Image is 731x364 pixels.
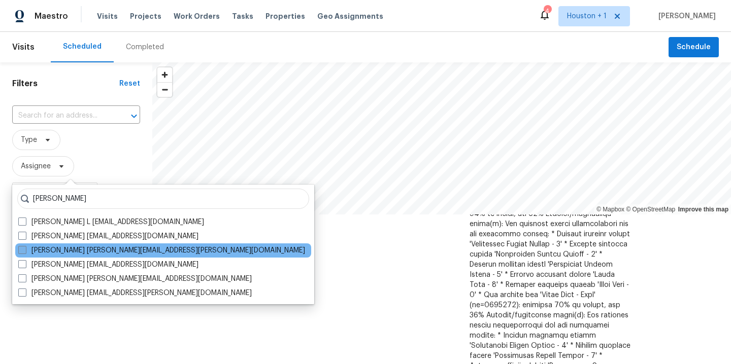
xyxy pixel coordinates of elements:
[232,13,253,20] span: Tasks
[21,135,37,145] span: Type
[18,217,204,227] label: [PERSON_NAME] L [EMAIL_ADDRESS][DOMAIN_NAME]
[678,206,728,213] a: Improve this map
[130,11,161,21] span: Projects
[157,83,172,97] span: Zoom out
[669,37,719,58] button: Schedule
[127,109,141,123] button: Open
[63,42,102,52] div: Scheduled
[157,67,172,82] button: Zoom in
[21,161,51,171] span: Assignee
[265,11,305,21] span: Properties
[12,108,112,124] input: Search for an address...
[18,260,198,270] label: [PERSON_NAME] [EMAIL_ADDRESS][DOMAIN_NAME]
[654,11,716,21] span: [PERSON_NAME]
[119,79,140,89] div: Reset
[317,11,383,21] span: Geo Assignments
[18,245,305,256] label: [PERSON_NAME] [PERSON_NAME][EMAIL_ADDRESS][PERSON_NAME][DOMAIN_NAME]
[18,274,252,284] label: [PERSON_NAME] [PERSON_NAME][EMAIL_ADDRESS][DOMAIN_NAME]
[97,11,118,21] span: Visits
[18,231,198,241] label: [PERSON_NAME] [EMAIL_ADDRESS][DOMAIN_NAME]
[626,206,675,213] a: OpenStreetMap
[157,82,172,97] button: Zoom out
[12,79,119,89] h1: Filters
[126,42,164,52] div: Completed
[567,11,607,21] span: Houston + 1
[18,288,252,298] label: [PERSON_NAME] [EMAIL_ADDRESS][PERSON_NAME][DOMAIN_NAME]
[12,36,35,58] span: Visits
[544,6,551,16] div: 4
[596,206,624,213] a: Mapbox
[174,11,220,21] span: Work Orders
[35,11,68,21] span: Maestro
[677,41,711,54] span: Schedule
